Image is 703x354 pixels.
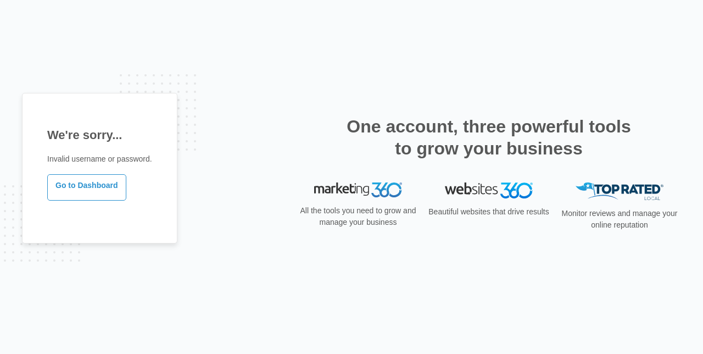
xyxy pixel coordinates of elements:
p: Invalid username or password. [47,153,152,165]
p: Monitor reviews and manage your online reputation [558,208,681,231]
p: Beautiful websites that drive results [427,206,550,218]
a: Go to Dashboard [47,174,126,201]
img: Top Rated Local [576,182,663,201]
h2: One account, three powerful tools to grow your business [343,115,634,159]
img: Websites 360 [445,182,533,198]
h1: We're sorry... [47,126,152,144]
img: Marketing 360 [314,182,402,198]
p: All the tools you need to grow and manage your business [297,205,420,228]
